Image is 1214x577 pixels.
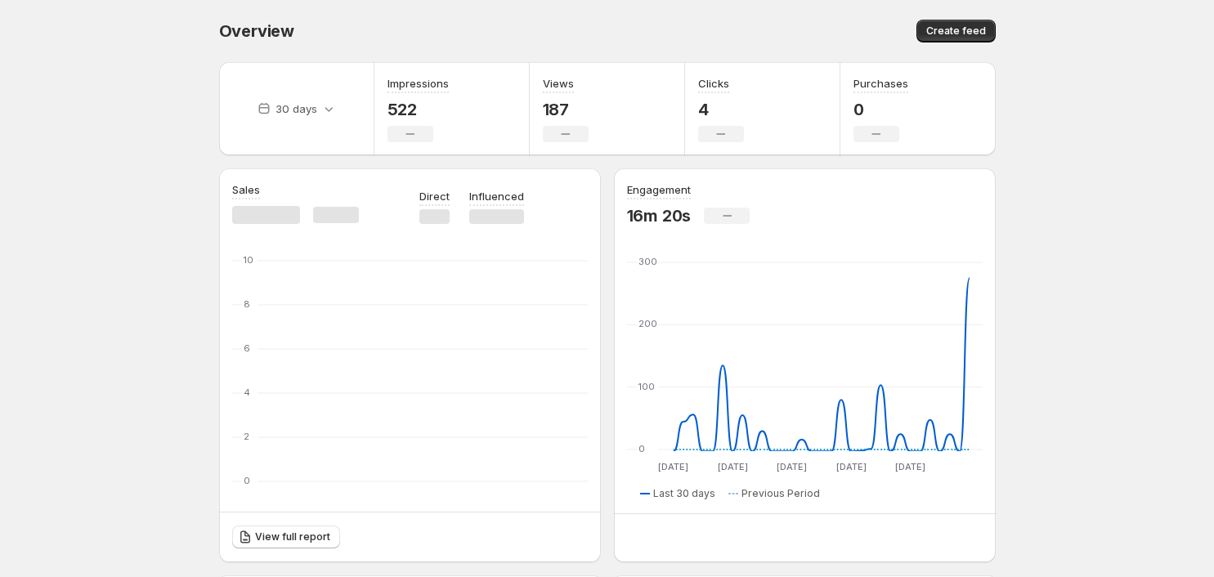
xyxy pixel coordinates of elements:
h3: Engagement [627,181,691,198]
p: Direct [419,188,450,204]
text: 6 [244,342,250,354]
text: [DATE] [717,461,747,472]
p: 30 days [276,101,317,117]
p: 0 [853,100,908,119]
h3: Views [543,75,574,92]
span: Previous Period [741,487,820,500]
p: 187 [543,100,589,119]
text: [DATE] [895,461,925,472]
text: [DATE] [777,461,807,472]
p: 16m 20s [627,206,692,226]
span: Overview [219,21,294,41]
text: 0 [244,475,250,486]
h3: Clicks [698,75,729,92]
text: 200 [638,318,657,329]
button: Create feed [916,20,996,42]
text: 2 [244,431,249,442]
span: View full report [255,530,330,543]
h3: Sales [232,181,260,198]
a: View full report [232,526,340,548]
h3: Impressions [387,75,449,92]
text: 4 [244,387,250,398]
text: 8 [244,298,250,310]
span: Last 30 days [653,487,715,500]
text: 0 [638,443,645,454]
text: [DATE] [835,461,866,472]
span: Create feed [926,25,986,38]
text: 10 [244,254,253,266]
p: Influenced [469,188,524,204]
p: 4 [698,100,744,119]
h3: Purchases [853,75,908,92]
text: 300 [638,256,657,267]
p: 522 [387,100,449,119]
text: 100 [638,381,655,392]
text: [DATE] [658,461,688,472]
